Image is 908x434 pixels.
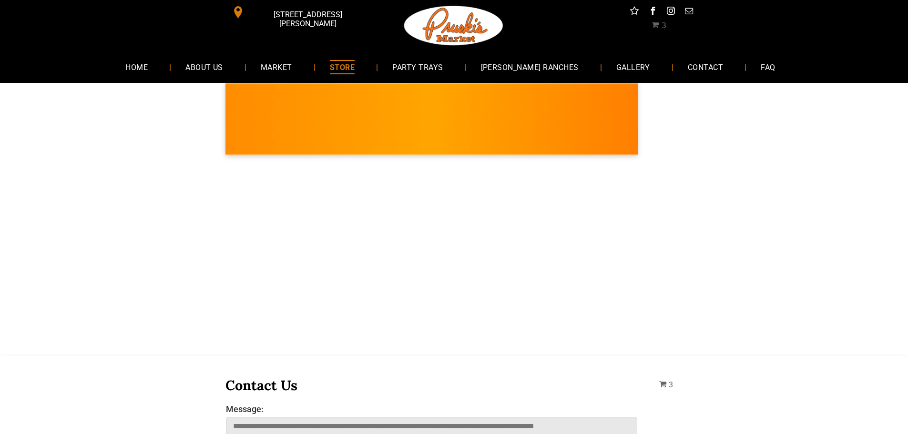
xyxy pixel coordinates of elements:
[746,54,789,80] a: FAQ
[646,5,659,20] a: facebook
[664,5,677,20] a: instagram
[683,5,695,20] a: email
[225,5,371,20] a: [STREET_ADDRESS][PERSON_NAME]
[246,54,306,80] a: MARKET
[226,404,638,414] label: Message:
[669,380,673,389] span: 3
[628,5,641,20] a: Social network
[662,21,666,30] span: 3
[378,54,457,80] a: PARTY TRAYS
[673,54,737,80] a: CONTACT
[467,54,593,80] a: [PERSON_NAME] RANCHES
[316,54,369,80] a: STORE
[246,5,369,33] span: [STREET_ADDRESS][PERSON_NAME]
[605,126,792,141] span: [PERSON_NAME] MARKET
[171,54,237,80] a: ABOUT US
[225,376,638,394] h3: Contact Us
[111,54,162,80] a: HOME
[602,54,664,80] a: GALLERY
